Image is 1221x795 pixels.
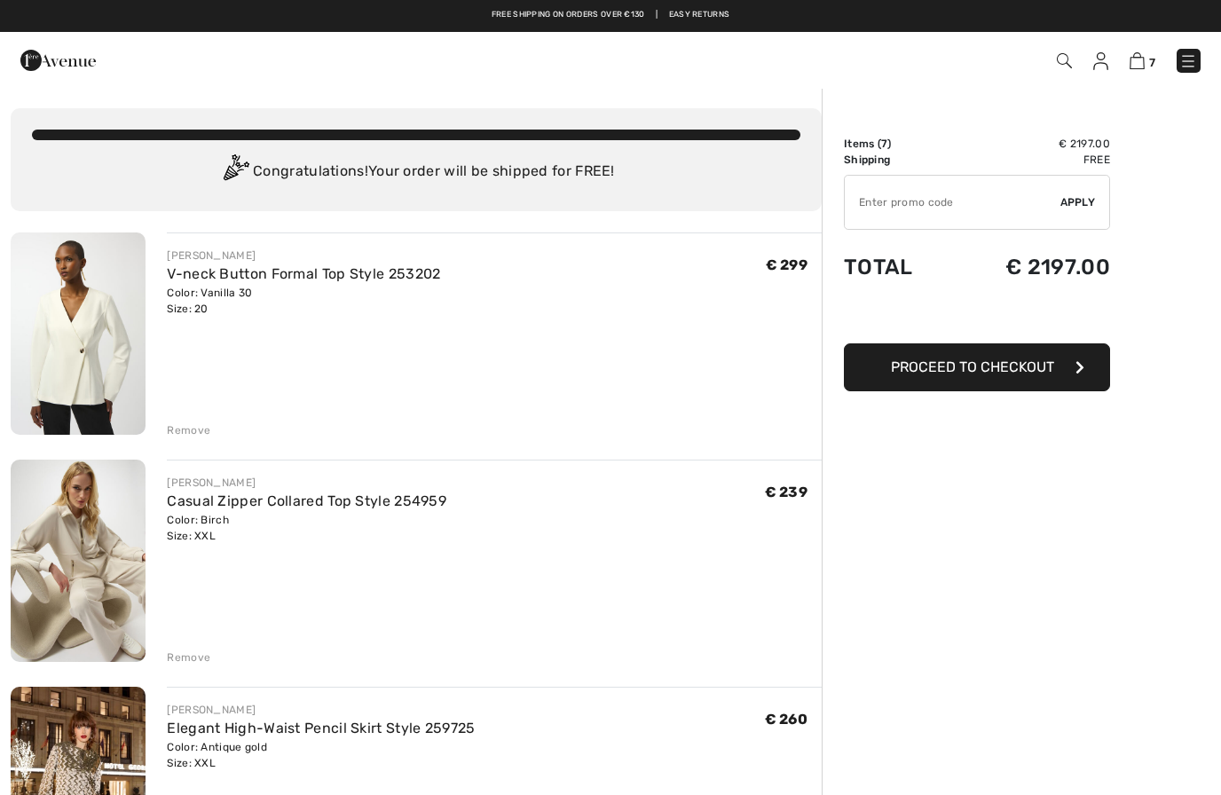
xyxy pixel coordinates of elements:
td: € 2197.00 [949,136,1110,152]
div: Remove [167,422,210,438]
td: Free [949,152,1110,168]
div: Color: Vanilla 30 Size: 20 [167,285,440,317]
span: € 239 [765,484,808,500]
a: V-neck Button Formal Top Style 253202 [167,265,440,282]
div: [PERSON_NAME] [167,475,446,491]
img: 1ère Avenue [20,43,96,78]
img: V-neck Button Formal Top Style 253202 [11,232,146,435]
span: Apply [1060,194,1096,210]
div: [PERSON_NAME] [167,702,475,718]
img: My Info [1093,52,1108,70]
span: € 260 [765,711,808,728]
img: Shopping Bag [1130,52,1145,69]
span: Proceed to Checkout [891,358,1054,375]
img: Casual Zipper Collared Top Style 254959 [11,460,146,662]
div: Color: Birch Size: XXL [167,512,446,544]
img: Congratulation2.svg [217,154,253,190]
a: Free shipping on orders over €130 [492,9,645,21]
iframe: PayPal [844,297,1110,337]
div: Congratulations! Your order will be shipped for FREE! [32,154,800,190]
td: Total [844,237,949,297]
div: Remove [167,649,210,665]
div: [PERSON_NAME] [167,248,440,264]
span: | [656,9,658,21]
td: Shipping [844,152,949,168]
a: Easy Returns [669,9,730,21]
a: Casual Zipper Collared Top Style 254959 [167,492,446,509]
div: Color: Antique gold Size: XXL [167,739,475,771]
a: 7 [1130,50,1155,71]
a: 1ère Avenue [20,51,96,67]
td: € 2197.00 [949,237,1110,297]
img: Search [1057,53,1072,68]
input: Promo code [845,176,1060,229]
td: Items ( ) [844,136,949,152]
button: Proceed to Checkout [844,343,1110,391]
span: € 299 [766,256,808,273]
span: 7 [1149,56,1155,69]
img: Menu [1179,52,1197,70]
span: 7 [881,138,887,150]
a: Elegant High-Waist Pencil Skirt Style 259725 [167,720,475,736]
